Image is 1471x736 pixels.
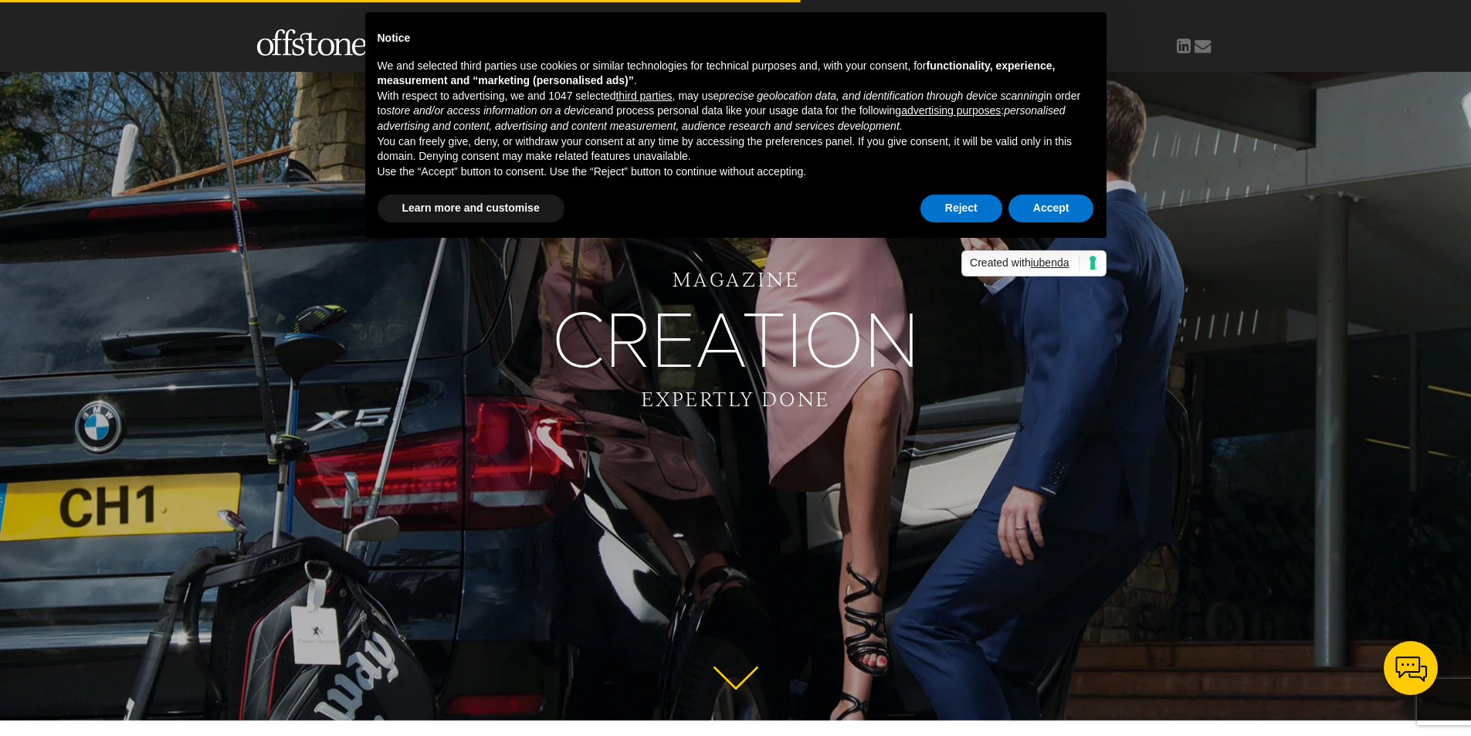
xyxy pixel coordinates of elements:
[378,104,1066,132] em: personalised advertising and content, advertising and content measurement, audience research and ...
[378,134,1094,164] p: You can freely give, deny, or withdraw your consent at any time by accessing the preferences pane...
[378,195,564,222] button: Learn more and customise
[1008,195,1094,222] button: Accept
[378,164,1094,180] p: Use the “Accept” button to consent. Use the “Reject” button to continue without accepting.
[961,250,1106,276] a: Created withiubenda
[378,31,1094,46] h2: Notice
[901,103,1001,119] button: advertising purposes
[970,256,1079,271] span: Created with
[378,59,1094,89] p: We and selected third parties use cookies or similar technologies for technical purposes and, wit...
[378,89,1094,134] p: With respect to advertising, we and 1047 selected , may use in order to and process personal data...
[386,104,595,117] em: store and/or access information on a device
[719,90,1043,102] em: precise geolocation data, and identification through device scanning
[615,89,672,104] button: third parties
[920,195,1002,222] button: Reject
[1031,256,1069,269] span: iubenda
